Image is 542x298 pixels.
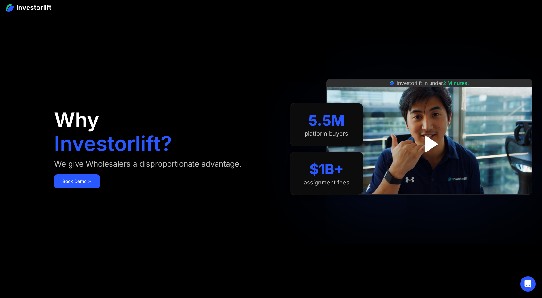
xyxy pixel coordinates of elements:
div: We give Wholesalers a disproportionate advantage. [54,159,242,169]
div: 5.5M [308,112,345,129]
span: 2 Minutes [443,80,467,86]
iframe: Customer reviews powered by Trustpilot [382,198,478,206]
h1: Why [54,110,99,130]
div: Investorlift in under ! [397,79,469,87]
div: platform buyers [305,130,348,137]
a: open lightbox [415,130,444,158]
div: Open Intercom Messenger [520,276,536,292]
div: $1B+ [309,161,344,178]
a: Book Demo ➢ [54,174,100,188]
h1: Investorlift? [54,133,172,154]
div: assignment fees [304,179,349,186]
